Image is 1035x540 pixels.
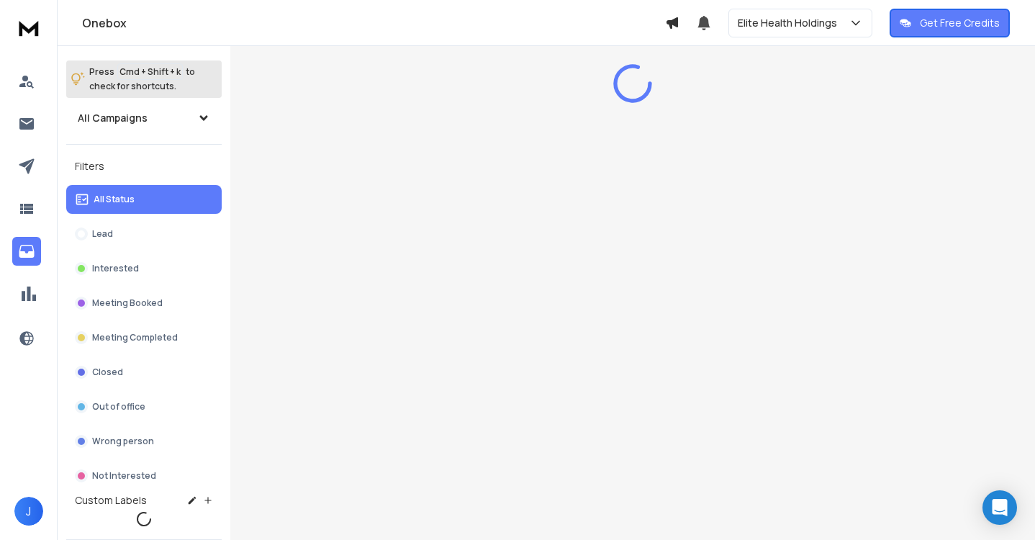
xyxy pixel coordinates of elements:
[92,263,139,274] p: Interested
[890,9,1010,37] button: Get Free Credits
[75,493,147,508] h3: Custom Labels
[66,104,222,132] button: All Campaigns
[94,194,135,205] p: All Status
[92,228,113,240] p: Lead
[82,14,665,32] h1: Onebox
[66,156,222,176] h3: Filters
[982,490,1017,525] div: Open Intercom Messenger
[92,436,154,447] p: Wrong person
[66,427,222,456] button: Wrong person
[14,497,43,526] button: J
[66,358,222,387] button: Closed
[92,401,145,413] p: Out of office
[920,16,1000,30] p: Get Free Credits
[92,366,123,378] p: Closed
[92,470,156,482] p: Not Interested
[89,65,195,94] p: Press to check for shortcuts.
[66,254,222,283] button: Interested
[738,16,843,30] p: Elite Health Holdings
[66,185,222,214] button: All Status
[66,462,222,490] button: Not Interested
[92,332,178,343] p: Meeting Completed
[117,63,183,80] span: Cmd + Shift + k
[66,323,222,352] button: Meeting Completed
[66,392,222,421] button: Out of office
[66,220,222,248] button: Lead
[92,297,163,309] p: Meeting Booked
[66,289,222,318] button: Meeting Booked
[78,111,148,125] h1: All Campaigns
[14,14,43,41] img: logo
